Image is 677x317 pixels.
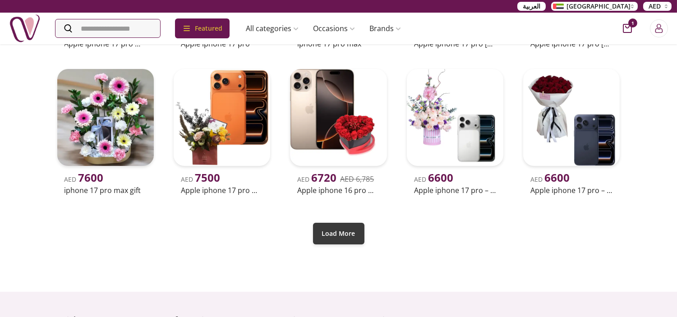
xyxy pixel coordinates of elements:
span: AED [530,175,570,184]
a: All categories [239,19,306,37]
span: AED [297,175,336,184]
span: 7600 [78,170,104,185]
a: uae-gifts-iPhone 17 Pro Max GIFTAED 7600iphone 17 pro max gift [54,65,157,197]
img: Arabic_dztd3n.png [553,4,564,9]
h2: Apple iphone 16 pro max gift [297,185,379,196]
span: [GEOGRAPHIC_DATA] [566,2,631,11]
img: uae-gifts-Apple iPhone 17 Pro – Silver [407,69,503,165]
h2: Apple iphone 17 pro – deep blue [530,185,613,196]
img: Nigwa-uae-gifts [9,13,41,44]
input: Search [55,19,160,37]
button: Login [650,19,668,37]
span: 1 [628,18,637,28]
span: 6720 [311,170,336,185]
a: uae-gifts-Apple iPhone 17 Pro Max giftAED 7500Apple iphone 17 pro max gift [170,65,274,197]
h2: iphone 17 pro max gift [64,185,147,196]
img: uae-gifts-Apple iPhone 17 Pro Max gift [174,69,270,165]
span: AED [649,2,661,11]
img: uae-gifts-iPhone 17 Pro Max GIFT [57,69,154,165]
a: Occasions [306,19,362,37]
button: [GEOGRAPHIC_DATA] [551,2,638,11]
span: AED [414,175,453,184]
div: Featured [175,18,230,38]
span: 6600 [544,170,570,185]
span: 6600 [428,170,453,185]
del: AED 6,785 [340,174,374,184]
a: uae-gifts-Apple iPhone 16 Pro Max GiftAED 6720AED 6,785Apple iphone 16 pro max gift [286,65,390,197]
a: Brands [362,19,408,37]
button: AED [643,2,672,11]
span: AED [64,175,104,184]
h2: Apple iphone 17 pro – silver [414,185,496,196]
span: AED [181,175,220,184]
a: uae-gifts-Apple iPhone 17 Pro – SilverAED 6600Apple iphone 17 pro – silver [403,65,507,197]
img: uae-gifts-Apple iPhone 16 Pro Max Gift [290,69,387,165]
a: uae-gifts-Apple iPhone 17 Pro – Deep BlueAED 6600Apple iphone 17 pro – deep blue [520,65,623,197]
img: uae-gifts-Apple iPhone 17 Pro – Deep Blue [523,69,620,165]
h2: Apple iphone 17 pro max gift [181,185,263,196]
button: Load More [313,223,364,244]
button: cart-button [623,24,632,33]
span: 7500 [195,170,220,185]
span: العربية [523,2,540,11]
